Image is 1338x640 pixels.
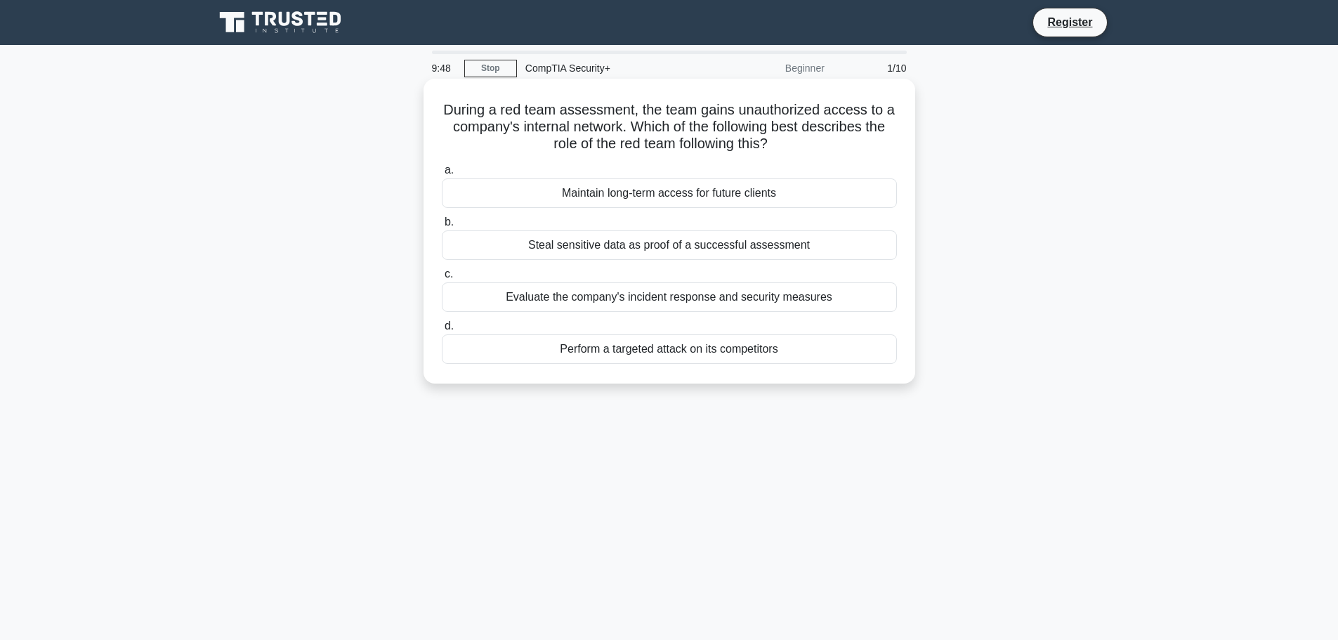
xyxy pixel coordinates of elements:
div: Beginner [710,54,833,82]
h5: During a red team assessment, the team gains unauthorized access to a company's internal network.... [440,101,898,153]
span: a. [445,164,454,176]
div: Perform a targeted attack on its competitors [442,334,897,364]
div: CompTIA Security+ [517,54,710,82]
div: 9:48 [424,54,464,82]
div: 1/10 [833,54,915,82]
span: b. [445,216,454,228]
span: c. [445,268,453,280]
div: Maintain long-term access for future clients [442,178,897,208]
a: Register [1039,13,1101,31]
div: Steal sensitive data as proof of a successful assessment [442,230,897,260]
div: Evaluate the company's incident response and security measures [442,282,897,312]
a: Stop [464,60,517,77]
span: d. [445,320,454,332]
